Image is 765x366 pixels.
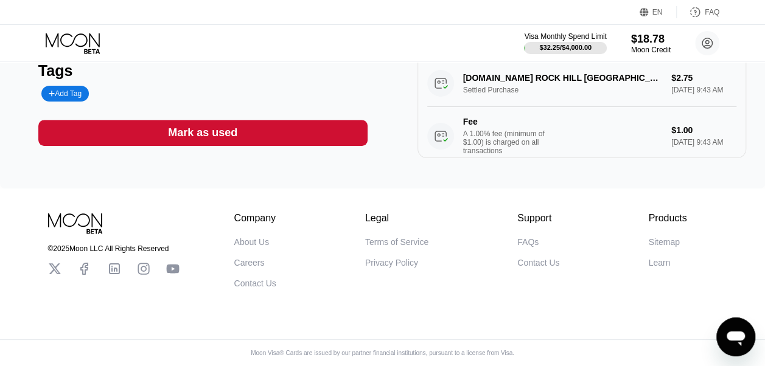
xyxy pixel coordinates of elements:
div: Terms of Service [365,237,428,247]
div: Products [648,213,686,224]
div: $18.78Moon Credit [631,33,671,54]
div: Careers [234,258,265,268]
div: A 1.00% fee (minimum of $1.00) is charged on all transactions [463,129,554,155]
div: © 2025 Moon LLC All Rights Reserved [48,244,180,253]
div: Visa Monthly Spend Limit$32.25/$4,000.00 [524,32,606,54]
div: FeeA 1.00% fee (minimum of $1.00) is charged on all transactions$1.00[DATE] 9:43 AM [427,107,737,165]
div: Learn [648,258,670,268]
div: Contact Us [234,278,276,288]
div: Legal [365,213,428,224]
div: Moon Visa® Cards are issued by our partner financial institutions, pursuant to a license from Visa. [241,350,524,356]
div: Contact Us [517,258,559,268]
div: Visa Monthly Spend Limit [524,32,606,41]
div: About Us [234,237,270,247]
div: Tags [38,62,368,80]
div: $1.00 [671,125,736,135]
div: Moon Credit [631,46,671,54]
div: $32.25 / $4,000.00 [539,44,592,51]
div: FAQs [517,237,539,247]
div: FAQ [705,8,719,16]
div: Mark as used [38,120,368,146]
div: Add Tag [49,89,82,98]
iframe: Button to launch messaging window [716,317,755,356]
div: Add Tag [41,86,89,102]
div: Sitemap [648,237,679,247]
div: Privacy Policy [365,258,418,268]
div: Company [234,213,276,224]
div: EN [640,6,677,18]
div: Mark as used [168,126,237,140]
div: $18.78 [631,33,671,46]
div: [DATE] 9:43 AM [671,138,736,147]
div: Fee [463,117,548,126]
div: FAQ [677,6,719,18]
div: Support [517,213,559,224]
div: EN [652,8,663,16]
